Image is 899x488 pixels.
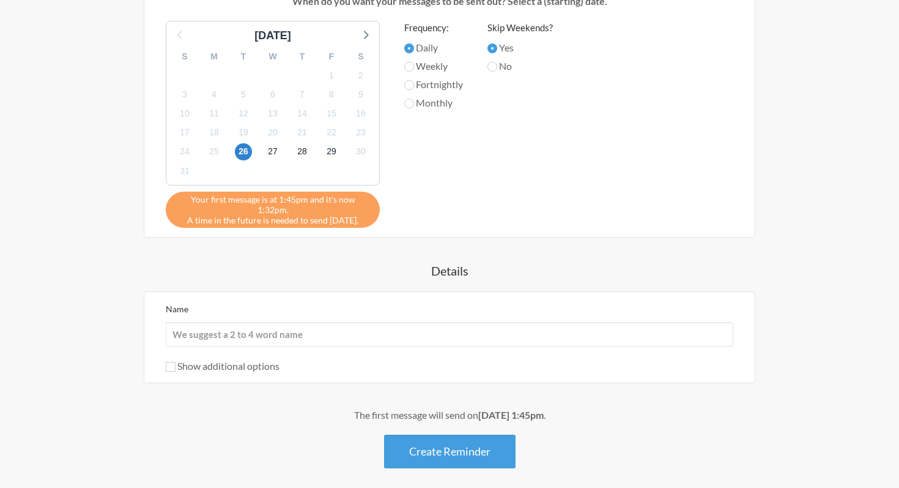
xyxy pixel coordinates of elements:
input: Fortnightly [404,80,414,90]
h4: Details [95,262,804,279]
span: Wednesday, September 17, 2025 [176,124,193,141]
label: No [487,59,553,73]
label: Skip Weekends? [487,21,553,35]
span: Monday, September 15, 2025 [323,105,340,122]
div: S [170,47,199,66]
span: Friday, September 19, 2025 [235,124,252,141]
label: Daily [404,40,463,55]
span: Saturday, September 27, 2025 [264,143,281,160]
div: A time in the future is needed to send [DATE]. [166,192,380,228]
span: Monday, September 8, 2025 [323,86,340,103]
div: The first message will send on . [95,408,804,422]
div: T [229,47,258,66]
span: Wednesday, September 10, 2025 [176,105,193,122]
input: No [487,62,497,72]
div: F [317,47,346,66]
span: Thursday, September 11, 2025 [205,105,223,122]
span: Monday, September 29, 2025 [323,143,340,160]
span: Tuesday, September 9, 2025 [352,86,369,103]
div: S [346,47,376,66]
span: Monday, September 1, 2025 [323,67,340,84]
input: We suggest a 2 to 4 word name [166,322,733,347]
input: Show additional options [166,362,176,372]
button: Create Reminder [384,435,516,468]
span: Thursday, September 25, 2025 [205,143,223,160]
span: Tuesday, September 2, 2025 [352,67,369,84]
span: Wednesday, October 1, 2025 [176,162,193,179]
input: Weekly [404,62,414,72]
span: Monday, September 22, 2025 [323,124,340,141]
input: Daily [404,43,414,53]
span: Wednesday, September 3, 2025 [176,86,193,103]
div: M [199,47,229,66]
span: Sunday, September 21, 2025 [294,124,311,141]
span: Friday, September 26, 2025 [235,143,252,160]
span: Saturday, September 20, 2025 [264,124,281,141]
span: Friday, September 12, 2025 [235,105,252,122]
input: Yes [487,43,497,53]
label: Weekly [404,59,463,73]
span: Your first message is at 1:45pm and it's now 1:32pm. [175,194,371,215]
label: Monthly [404,96,463,110]
div: [DATE] [250,28,296,44]
span: Thursday, September 4, 2025 [205,86,223,103]
label: Yes [487,40,553,55]
label: Fortnightly [404,77,463,92]
label: Name [166,304,188,314]
span: Sunday, September 7, 2025 [294,86,311,103]
span: Tuesday, September 16, 2025 [352,105,369,122]
span: Thursday, September 18, 2025 [205,124,223,141]
span: Wednesday, September 24, 2025 [176,143,193,160]
span: Saturday, September 13, 2025 [264,105,281,122]
div: T [287,47,317,66]
span: Friday, September 5, 2025 [235,86,252,103]
span: Sunday, September 14, 2025 [294,105,311,122]
strong: [DATE] 1:45pm [478,409,544,421]
span: Saturday, September 6, 2025 [264,86,281,103]
span: Tuesday, September 30, 2025 [352,143,369,160]
input: Monthly [404,99,414,108]
div: W [258,47,287,66]
span: Sunday, September 28, 2025 [294,143,311,160]
label: Show additional options [166,360,279,372]
label: Frequency: [404,21,463,35]
span: Tuesday, September 23, 2025 [352,124,369,141]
